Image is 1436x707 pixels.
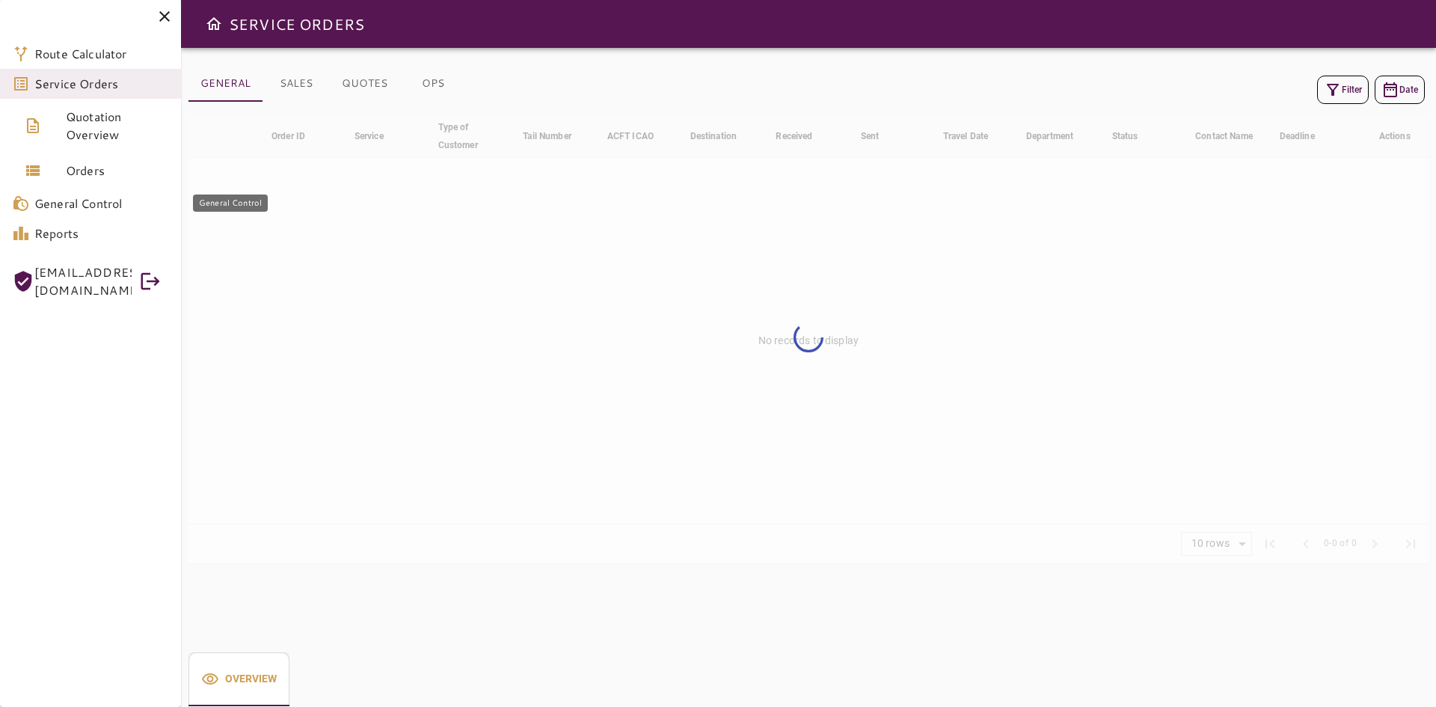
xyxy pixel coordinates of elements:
span: [EMAIL_ADDRESS][DOMAIN_NAME] [34,263,132,299]
button: Filter [1317,76,1369,104]
button: QUOTES [330,66,399,102]
button: OPS [399,66,467,102]
span: General Control [34,195,169,212]
button: Open drawer [199,9,229,39]
button: SALES [263,66,330,102]
h6: SERVICE ORDERS [229,12,364,36]
span: Service Orders [34,75,169,93]
button: Overview [188,652,289,706]
span: Orders [66,162,169,180]
span: Route Calculator [34,45,169,63]
div: basic tabs example [188,66,467,102]
div: basic tabs example [188,652,289,706]
span: Reports [34,224,169,242]
button: Date [1375,76,1425,104]
span: Quotation Overview [66,108,169,144]
div: General Control [193,195,268,212]
button: GENERAL [188,66,263,102]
